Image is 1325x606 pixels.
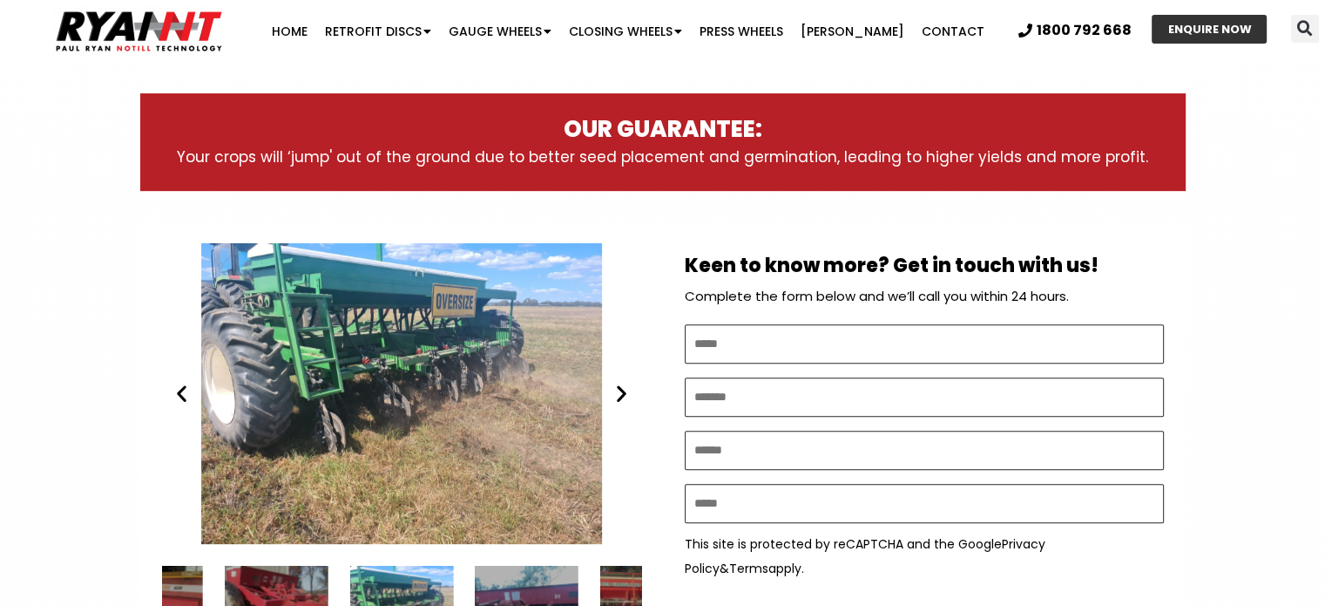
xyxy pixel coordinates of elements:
[177,146,1148,167] span: Your crops will ‘jump' out of the ground due to better seed placement and germination, leading to...
[1291,15,1319,43] div: Search
[171,383,193,405] div: Previous slide
[1167,24,1251,35] span: ENQUIRE NOW
[316,14,440,49] a: Retrofit Discs
[175,115,1151,145] h3: OUR GUARANTEE:
[440,14,560,49] a: Gauge Wheels
[1018,24,1132,37] a: 1800 792 668
[162,243,641,544] div: Slides
[691,14,792,49] a: Press Wheels
[685,532,1164,581] p: This site is protected by reCAPTCHA and the Google & apply.
[685,284,1164,309] p: Complete the form below and we’ll call you within 24 hours.
[913,14,993,49] a: Contact
[792,14,913,49] a: [PERSON_NAME]
[1037,24,1132,37] span: 1800 792 668
[162,243,641,544] div: 10 / 15
[611,383,632,405] div: Next slide
[162,243,641,544] div: RYAN NT Retrofit Discs on a John Shearer small farm disc seeder
[263,14,316,49] a: Home
[257,14,999,49] nav: Menu
[560,14,691,49] a: Closing Wheels
[729,560,768,577] a: Terms
[685,256,1164,276] h2: Keen to know more? Get in touch with us!
[1152,15,1267,44] a: ENQUIRE NOW
[52,4,226,58] img: Ryan NT logo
